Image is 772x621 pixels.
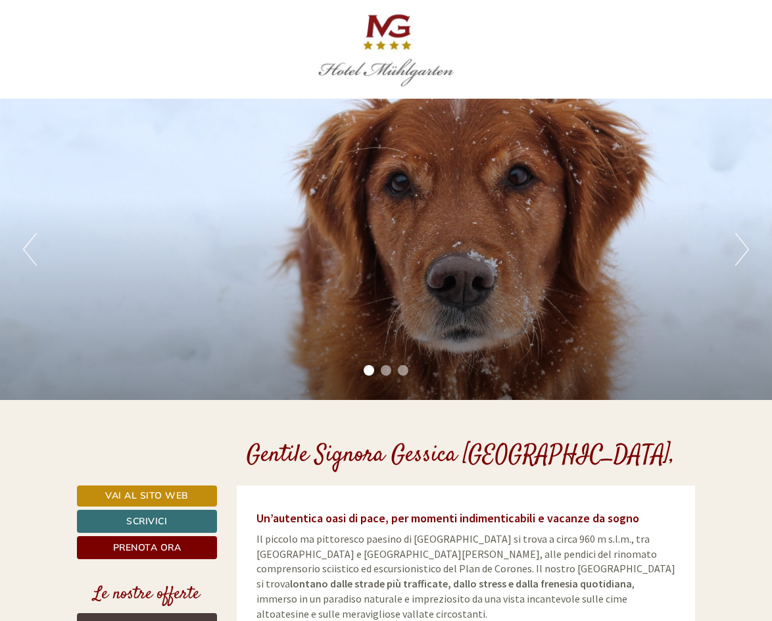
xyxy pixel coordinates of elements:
[23,233,37,266] button: Previous
[290,577,632,590] strong: lontano dalle strade più trafficate, dallo stress e dalla frenesia quotidiana
[77,582,217,607] div: Le nostre offerte
[77,485,217,507] a: Vai al sito web
[256,532,675,620] span: Il piccolo ma pittoresco paesino di [GEOGRAPHIC_DATA] si trova a circa 960 m s.l.m., tra [GEOGRAP...
[77,536,217,559] a: Prenota ora
[77,510,217,533] a: Scrivici
[256,510,639,526] span: Un’autentica oasi di pace, per momenti indimenticabili e vacanze da sogno
[735,233,749,266] button: Next
[247,443,675,469] h1: Gentile Signora Gessica [GEOGRAPHIC_DATA],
